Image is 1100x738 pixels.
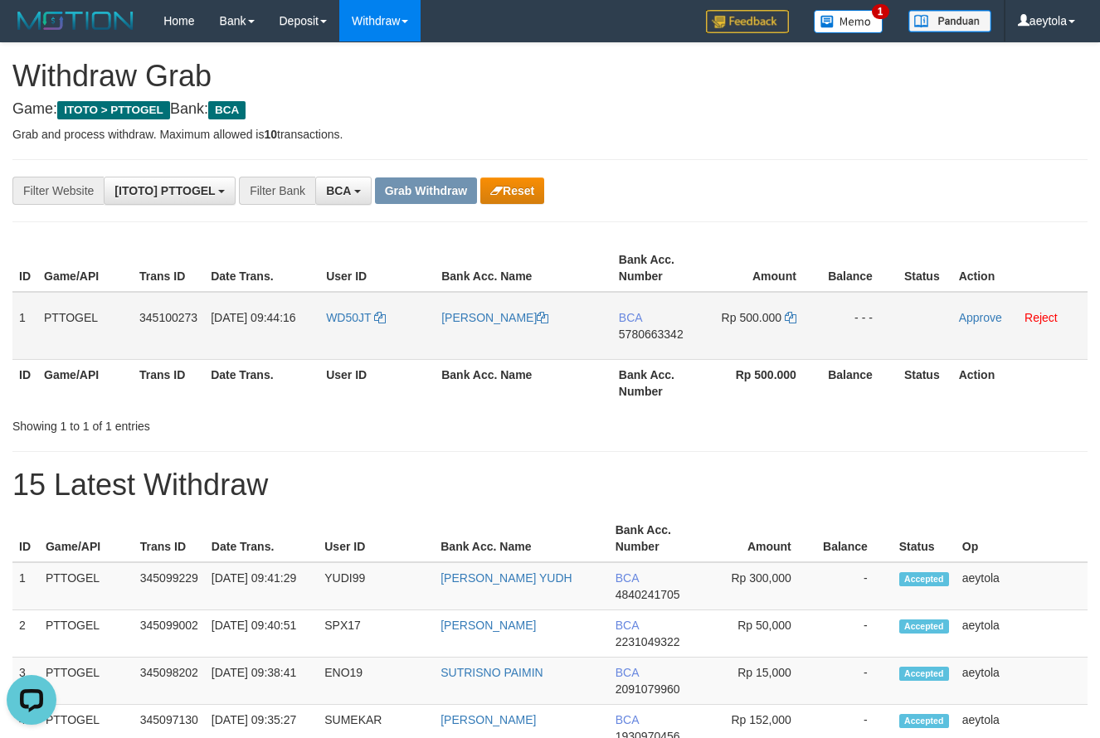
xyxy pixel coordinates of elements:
[326,311,386,324] a: WD50JT
[205,515,318,562] th: Date Trans.
[434,515,608,562] th: Bank Acc. Name
[12,245,37,292] th: ID
[12,60,1088,93] h1: Withdraw Grab
[318,515,434,562] th: User ID
[440,619,536,632] a: [PERSON_NAME]
[956,610,1088,658] td: aeytola
[104,177,236,205] button: [ITOTO] PTTOGEL
[816,610,893,658] td: -
[703,658,816,705] td: Rp 15,000
[12,177,104,205] div: Filter Website
[12,8,139,33] img: MOTION_logo.png
[703,562,816,610] td: Rp 300,000
[616,666,639,679] span: BCA
[435,359,612,406] th: Bank Acc. Name
[440,713,536,726] a: [PERSON_NAME]
[619,311,642,324] span: BCA
[708,359,821,406] th: Rp 500.000
[37,359,133,406] th: Game/API
[899,667,949,681] span: Accepted
[205,562,318,610] td: [DATE] 09:41:29
[114,184,215,197] span: [ITOTO] PTTOGEL
[133,245,204,292] th: Trans ID
[435,245,612,292] th: Bank Acc. Name
[814,10,883,33] img: Button%20Memo.svg
[57,101,170,119] span: ITOTO > PTTOGEL
[893,515,956,562] th: Status
[821,245,898,292] th: Balance
[134,562,205,610] td: 345099229
[706,10,789,33] img: Feedback.jpg
[956,515,1088,562] th: Op
[326,184,351,197] span: BCA
[619,328,684,341] span: Copy 5780663342 to clipboard
[612,359,708,406] th: Bank Acc. Number
[703,610,816,658] td: Rp 50,000
[204,245,319,292] th: Date Trans.
[12,658,39,705] td: 3
[952,359,1088,406] th: Action
[315,177,372,205] button: BCA
[816,658,893,705] td: -
[134,515,205,562] th: Trans ID
[441,311,548,324] a: [PERSON_NAME]
[703,515,816,562] th: Amount
[12,126,1088,143] p: Grab and process withdraw. Maximum allowed is transactions.
[239,177,315,205] div: Filter Bank
[12,562,39,610] td: 1
[612,245,708,292] th: Bank Acc. Number
[12,469,1088,502] h1: 15 Latest Withdraw
[205,610,318,658] td: [DATE] 09:40:51
[37,292,133,360] td: PTTOGEL
[821,359,898,406] th: Balance
[956,562,1088,610] td: aeytola
[722,311,781,324] span: Rp 500.000
[12,101,1088,118] h4: Game: Bank:
[134,610,205,658] td: 345099002
[609,515,704,562] th: Bank Acc. Number
[39,562,134,610] td: PTTOGEL
[616,635,680,648] span: Copy 2231049322 to clipboard
[816,515,893,562] th: Balance
[616,682,680,696] span: Copy 2091079960 to clipboard
[326,311,371,324] span: WD50JT
[12,359,37,406] th: ID
[139,311,197,324] span: 345100273
[7,7,56,56] button: Open LiveChat chat widget
[205,658,318,705] td: [DATE] 09:38:41
[616,588,680,601] span: Copy 4840241705 to clipboard
[816,562,893,610] td: -
[12,515,39,562] th: ID
[1025,311,1058,324] a: Reject
[956,658,1088,705] td: aeytola
[12,610,39,658] td: 2
[12,411,446,435] div: Showing 1 to 1 of 1 entries
[959,311,1002,324] a: Approve
[12,292,37,360] td: 1
[319,245,435,292] th: User ID
[899,619,949,634] span: Accepted
[39,515,134,562] th: Game/API
[318,658,434,705] td: ENO19
[37,245,133,292] th: Game/API
[616,713,639,726] span: BCA
[899,572,949,586] span: Accepted
[899,714,949,728] span: Accepted
[616,619,639,632] span: BCA
[39,610,134,658] td: PTTOGEL
[872,4,889,19] span: 1
[480,177,544,204] button: Reset
[318,562,434,610] td: YUDI99
[616,571,639,585] span: BCA
[440,571,572,585] a: [PERSON_NAME] YUDH
[821,292,898,360] td: - - -
[908,10,991,32] img: panduan.png
[319,359,435,406] th: User ID
[708,245,821,292] th: Amount
[134,658,205,705] td: 345098202
[952,245,1088,292] th: Action
[264,128,277,141] strong: 10
[898,245,952,292] th: Status
[898,359,952,406] th: Status
[133,359,204,406] th: Trans ID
